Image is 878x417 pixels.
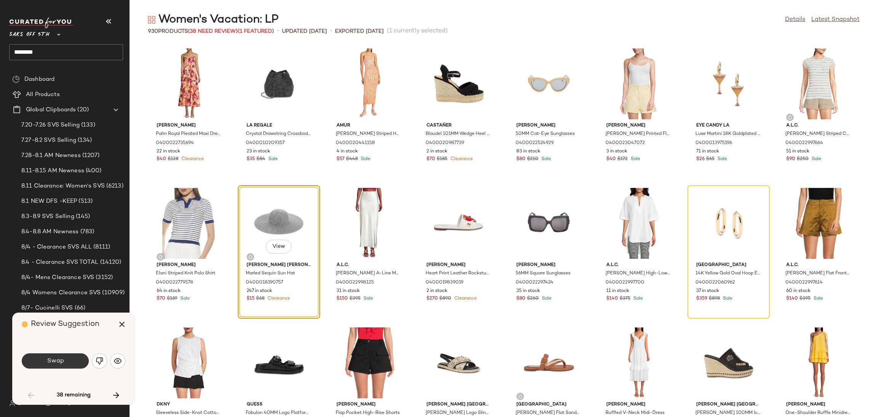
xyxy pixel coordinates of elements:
[516,140,554,147] span: 0400022524929
[600,48,677,119] img: 0400023047072_YELLOW
[114,357,122,365] img: svg%3e
[695,131,760,138] span: Luxe Martini 18K Goldplated & Cubic Zirconia Huggie Earrings
[359,157,370,162] span: Sale
[21,182,105,191] span: 8.11 Clearance: Women's SVS
[426,401,491,408] span: [PERSON_NAME] [GEOGRAPHIC_DATA]
[785,270,850,277] span: [PERSON_NAME] Flat Front Wide-Leg Shorts
[167,295,177,302] span: $169
[426,262,491,269] span: [PERSON_NAME]
[77,197,93,206] span: (513)
[94,273,113,282] span: (3152)
[240,48,317,119] img: 0400010209357_BLACK
[21,243,92,252] span: 8/4 - Clearance SVS ALL
[516,156,526,163] span: $80
[600,188,677,259] img: 0400022997700_WHITE
[797,156,809,163] span: $250
[632,296,643,301] span: Sale
[21,273,94,282] span: 8/4- Mens Clearance SVS
[336,279,374,286] span: 0400022998125
[810,157,821,162] span: Sale
[21,228,79,236] span: 8.4-8.8 AM Newness
[282,27,327,35] p: updated [DATE]
[695,410,760,417] span: [PERSON_NAME] 100MM Icon Wedge-Heel Espadrilles
[606,288,629,295] span: 11 in stock
[696,295,707,302] span: $359
[540,157,551,162] span: Sale
[101,289,125,297] span: (10909)
[690,327,767,398] img: 0400022671523_BLACK
[21,304,73,313] span: 8/7- Cucinelli SVS
[786,288,811,295] span: 60 in stock
[246,270,295,277] span: Marled Sequin Sun Hat
[516,401,581,408] span: [GEOGRAPHIC_DATA]
[696,148,719,155] span: 71 in stock
[516,270,570,277] span: 56MM Square Sunglasses
[21,151,81,160] span: 7.28-8.1 AM Newness
[21,197,77,206] span: 8.1 NEW DFS -KEEP
[426,410,490,417] span: [PERSON_NAME] Logo Slingback Flat Sandals
[426,288,447,295] span: 2 in stock
[706,156,715,163] span: $65
[799,295,811,302] span: $395
[696,262,761,269] span: [GEOGRAPHIC_DATA]
[606,262,671,269] span: A.l.c.
[336,131,401,138] span: [PERSON_NAME] Striped Halterneck Midi Dress
[606,131,670,138] span: [PERSON_NAME] Printed Flat Front Shorts
[26,106,76,114] span: Global Clipboards
[785,15,805,24] a: Details
[336,140,375,147] span: 0400020441158
[266,240,292,253] button: View
[151,188,228,259] img: 0400022779578_IVORYNAVY
[696,156,705,163] span: $26
[336,295,348,302] span: $150
[426,279,463,286] span: 0400019839019
[690,48,767,119] img: 0400013975196
[780,48,857,119] img: 0400022997664_BRIGHTWHITE
[272,244,285,250] span: View
[12,75,20,83] img: svg%3e
[606,401,671,408] span: [PERSON_NAME]
[157,401,221,408] span: Dkny
[157,156,166,163] span: $40
[516,410,580,417] span: [PERSON_NAME] Flat Sandals
[335,27,384,35] p: Exported [DATE]
[99,258,122,267] span: (14120)
[156,131,221,138] span: Palm Royal Pleated Maxi Dress
[716,157,727,162] span: Sale
[9,18,74,28] img: cfy_white_logo.C9jOOHJF.svg
[336,148,358,155] span: 4 in stock
[786,148,809,155] span: 51 in stock
[21,167,84,175] span: 8.11-8.15 AM Newness
[188,29,238,34] span: (38 Need Review)
[21,258,99,267] span: 8.4 - Clearance SVS TOTAL
[73,304,86,313] span: (66)
[785,140,823,147] span: 0400022997664
[157,148,180,155] span: 22 in stock
[426,156,435,163] span: $70
[156,140,194,147] span: 0400022735694
[527,156,538,163] span: $210
[516,288,540,295] span: 35 in stock
[709,295,720,302] span: $898
[426,295,438,302] span: $270
[785,279,823,286] span: 0400022997614
[21,212,74,221] span: 8.3-8.9 SVS Selling
[510,48,587,119] img: 0400022524929
[449,157,473,162] span: Clearance
[336,401,401,408] span: [PERSON_NAME]
[426,131,490,138] span: Blaudel 101MM Wedge Heel Sandals
[148,27,274,35] div: Products
[780,188,857,259] img: 0400022997614_AGEDBRONZE
[21,136,76,145] span: 7.27-8.2 SVS Selling
[453,296,477,301] span: Clearance
[439,295,451,302] span: $890
[786,295,798,302] span: $140
[510,188,587,259] img: 0400022297424_BLACKSMOKE
[80,121,95,130] span: (133)
[148,16,155,24] img: svg%3e
[606,140,645,147] span: 0400023047072
[346,156,358,163] span: $448
[157,295,165,302] span: $70
[527,295,539,302] span: $260
[180,157,204,162] span: Clearance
